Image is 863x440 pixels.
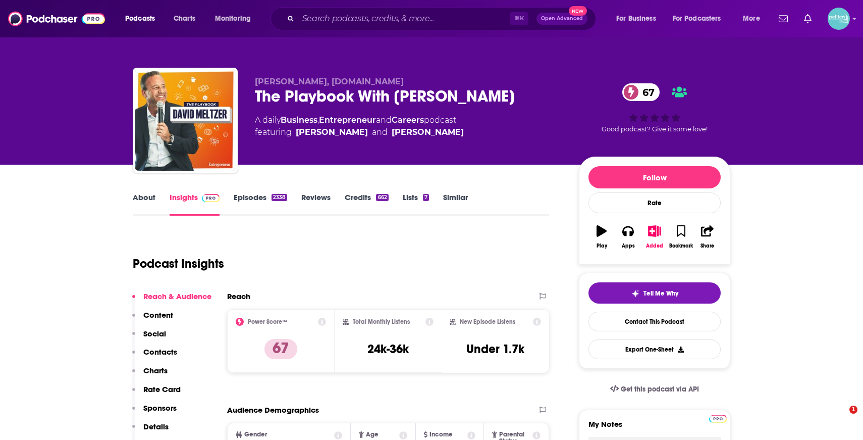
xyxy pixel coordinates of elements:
[372,126,388,138] span: and
[227,291,250,301] h2: Reach
[281,115,317,125] a: Business
[170,192,220,216] a: InsightsPodchaser Pro
[423,194,429,201] div: 7
[167,11,201,27] a: Charts
[602,377,707,402] a: Get this podcast via API
[143,384,181,394] p: Rate Card
[353,318,410,325] h2: Total Monthly Listens
[775,10,792,27] a: Show notifications dropdown
[579,77,730,139] div: 67Good podcast? Give it some love!
[588,166,721,188] button: Follow
[132,403,177,422] button: Sponsors
[668,219,694,255] button: Bookmark
[829,406,853,430] iframe: Intercom live chat
[622,243,635,249] div: Apps
[460,318,515,325] h2: New Episode Listens
[694,219,721,255] button: Share
[376,115,392,125] span: and
[143,291,211,301] p: Reach & Audience
[616,12,656,26] span: For Business
[244,431,267,438] span: Gender
[132,366,168,384] button: Charts
[143,329,166,338] p: Social
[143,310,173,320] p: Content
[631,289,639,298] img: tell me why sparkle
[264,339,297,359] p: 67
[828,8,850,30] span: Logged in as JessicaPellien
[143,366,168,375] p: Charts
[743,12,760,26] span: More
[132,347,177,366] button: Contacts
[319,115,376,125] a: Entrepreneur
[8,9,105,28] img: Podchaser - Follow, Share and Rate Podcasts
[280,7,606,30] div: Search podcasts, credits, & more...
[132,291,211,310] button: Reach & Audience
[709,413,727,423] a: Pro website
[643,289,678,298] span: Tell Me Why
[602,125,708,133] span: Good podcast? Give it some love!
[588,419,721,437] label: My Notes
[227,405,319,415] h2: Audience Demographics
[317,115,319,125] span: ,
[666,11,736,27] button: open menu
[622,83,660,101] a: 67
[143,347,177,357] p: Contacts
[443,192,468,216] a: Similar
[429,431,453,438] span: Income
[588,339,721,359] button: Export One-Sheet
[248,318,287,325] h2: Power Score™
[800,10,816,27] a: Show notifications dropdown
[143,403,177,413] p: Sponsors
[828,8,850,30] img: User Profile
[234,192,287,216] a: Episodes2338
[466,341,524,357] h3: Under 1.7k
[132,384,181,403] button: Rate Card
[255,126,464,138] span: featuring
[143,422,169,431] p: Details
[646,243,663,249] div: Added
[597,243,607,249] div: Play
[376,194,388,201] div: 662
[125,12,155,26] span: Podcasts
[709,415,727,423] img: Podchaser Pro
[621,385,699,394] span: Get this podcast via API
[588,312,721,331] a: Contact This Podcast
[569,6,587,16] span: New
[118,11,168,27] button: open menu
[510,12,528,25] span: ⌘ K
[367,341,409,357] h3: 24k-36k
[301,192,331,216] a: Reviews
[673,12,721,26] span: For Podcasters
[849,406,857,414] span: 1
[133,192,155,216] a: About
[298,11,510,27] input: Search podcasts, credits, & more...
[736,11,773,27] button: open menu
[132,329,166,348] button: Social
[403,192,429,216] a: Lists7
[700,243,714,249] div: Share
[133,256,224,271] h1: Podcast Insights
[541,16,583,21] span: Open Advanced
[345,192,388,216] a: Credits662
[215,12,251,26] span: Monitoring
[272,194,287,201] div: 2338
[255,114,464,138] div: A daily podcast
[828,8,850,30] button: Show profile menu
[669,243,693,249] div: Bookmark
[135,70,236,171] img: The Playbook With David Meltzer
[392,126,464,138] div: [PERSON_NAME]
[296,126,368,138] div: [PERSON_NAME]
[609,11,669,27] button: open menu
[202,194,220,202] img: Podchaser Pro
[588,282,721,304] button: tell me why sparkleTell Me Why
[392,115,424,125] a: Careers
[174,12,195,26] span: Charts
[536,13,587,25] button: Open AdvancedNew
[255,77,404,86] span: [PERSON_NAME], [DOMAIN_NAME]
[632,83,660,101] span: 67
[588,219,615,255] button: Play
[132,310,173,329] button: Content
[615,219,641,255] button: Apps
